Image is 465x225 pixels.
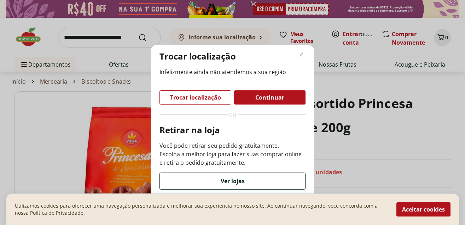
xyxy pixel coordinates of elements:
button: Aceitar cookies [396,202,451,216]
p: Utilizamos cookies para oferecer uma navegação personalizada e melhorar sua experiencia no nosso ... [15,202,388,216]
button: Fechar modal de regionalização [297,51,306,59]
span: ou [229,110,236,119]
button: Ver lojas [159,173,306,190]
p: Você pode retirar seu pedido gratuitamente. Escolha a melhor loja para fazer suas comprar online ... [159,141,306,167]
span: Trocar localização [170,95,221,100]
button: Trocar localização [159,90,231,105]
div: Modal de regionalização [151,45,314,198]
span: Ver lojas [221,178,245,184]
p: Retirar na loja [159,124,306,136]
span: Infelizmente ainda não atendemos a sua região [159,68,306,76]
button: Continuar [234,90,306,105]
span: Continuar [255,95,284,100]
p: Trocar localização [159,51,236,62]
